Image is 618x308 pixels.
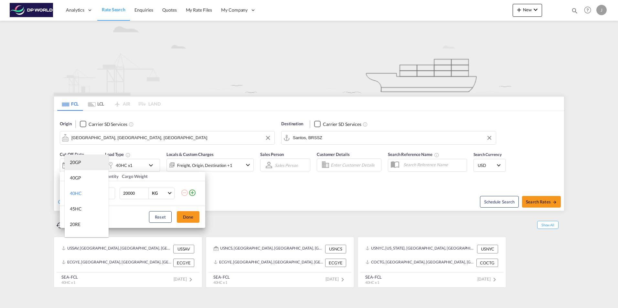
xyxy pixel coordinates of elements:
[70,175,81,181] div: 40GP
[70,237,80,243] div: 40RE
[70,190,82,197] div: 40HC
[70,159,81,166] div: 20GP
[70,221,80,228] div: 20RE
[70,206,82,212] div: 45HC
